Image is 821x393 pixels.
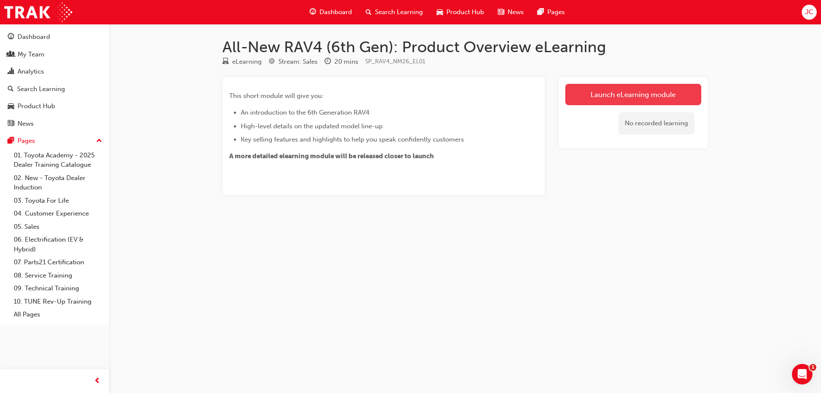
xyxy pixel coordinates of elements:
[18,67,44,77] div: Analytics
[8,33,14,41] span: guage-icon
[3,98,106,114] a: Product Hub
[805,7,813,17] span: JC
[531,3,572,21] a: pages-iconPages
[241,136,464,143] span: Key selling features and highlights to help you speak confidently customers
[96,136,102,147] span: up-icon
[446,7,484,17] span: Product Hub
[10,207,106,220] a: 04. Customer Experience
[359,3,430,21] a: search-iconSearch Learning
[3,116,106,132] a: News
[18,119,34,129] div: News
[3,133,106,149] button: Pages
[4,3,72,22] img: Trak
[319,7,352,17] span: Dashboard
[222,38,708,56] h1: All-New RAV4 (6th Gen): Product Overview eLearning
[325,58,331,66] span: clock-icon
[310,7,316,18] span: guage-icon
[10,308,106,321] a: All Pages
[10,194,106,207] a: 03. Toyota For Life
[325,56,358,67] div: Duration
[3,64,106,80] a: Analytics
[8,137,14,145] span: pages-icon
[222,56,262,67] div: Type
[10,220,106,233] a: 05. Sales
[229,152,434,160] span: A more detailed elearning module will be released closer to launch
[10,295,106,308] a: 10. TUNE Rev-Up Training
[809,364,816,371] span: 1
[18,50,44,59] div: My Team
[437,7,443,18] span: car-icon
[547,7,565,17] span: Pages
[430,3,491,21] a: car-iconProduct Hub
[241,122,383,130] span: High-level details on the updated model line-up
[10,233,106,256] a: 06. Electrification (EV & Hybrid)
[229,92,324,100] span: This short module will give you:
[802,5,817,20] button: JC
[222,58,229,66] span: learningResourceType_ELEARNING-icon
[241,109,369,116] span: An introduction to the 6th Generation RAV4
[18,101,55,111] div: Product Hub
[334,57,358,67] div: 20 mins
[269,56,318,67] div: Stream
[232,57,262,67] div: eLearning
[537,7,544,18] span: pages-icon
[375,7,423,17] span: Search Learning
[18,32,50,42] div: Dashboard
[792,364,812,384] iframe: Intercom live chat
[278,57,318,67] div: Stream: Sales
[10,149,106,171] a: 01. Toyota Academy - 2025 Dealer Training Catalogue
[491,3,531,21] a: news-iconNews
[10,269,106,282] a: 08. Service Training
[8,68,14,76] span: chart-icon
[10,256,106,269] a: 07. Parts21 Certification
[3,29,106,45] a: Dashboard
[8,51,14,59] span: people-icon
[8,103,14,110] span: car-icon
[17,84,65,94] div: Search Learning
[498,7,504,18] span: news-icon
[303,3,359,21] a: guage-iconDashboard
[269,58,275,66] span: target-icon
[565,84,701,105] a: Launch eLearning module
[8,120,14,128] span: news-icon
[8,86,14,93] span: search-icon
[618,112,694,135] div: No recorded learning
[3,81,106,97] a: Search Learning
[3,47,106,62] a: My Team
[10,282,106,295] a: 09. Technical Training
[366,7,372,18] span: search-icon
[3,27,106,133] button: DashboardMy TeamAnalyticsSearch LearningProduct HubNews
[508,7,524,17] span: News
[94,376,100,387] span: prev-icon
[365,58,425,65] span: Learning resource code
[10,171,106,194] a: 02. New - Toyota Dealer Induction
[18,136,35,146] div: Pages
